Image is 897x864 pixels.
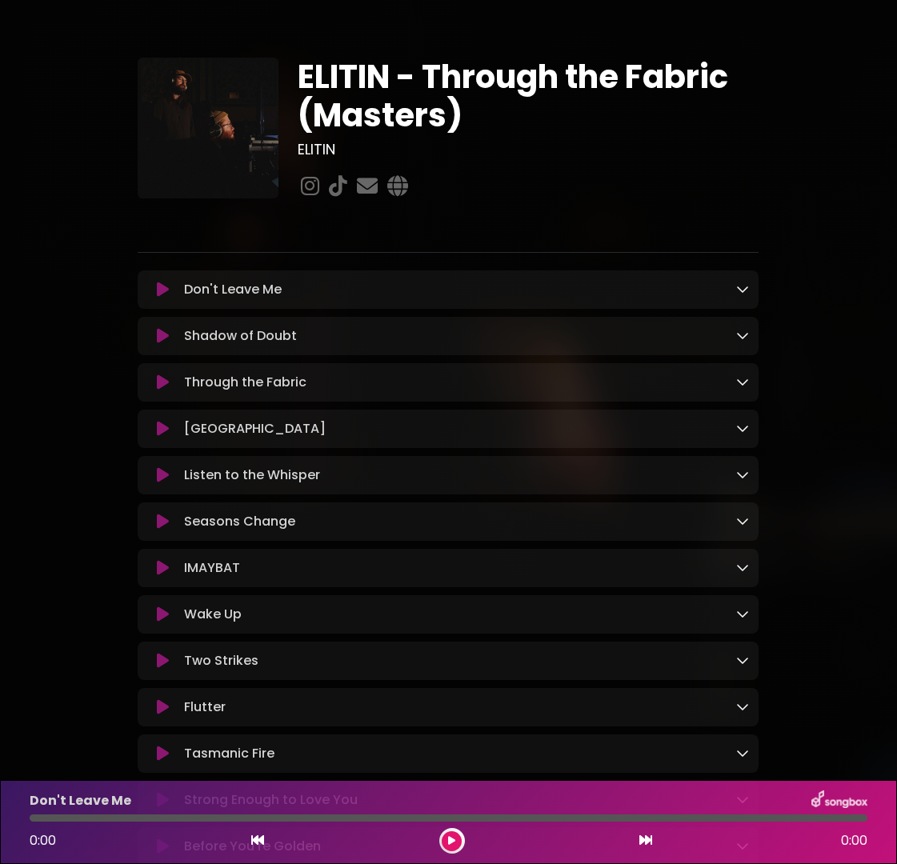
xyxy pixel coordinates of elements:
p: Through the Fabric [184,373,306,392]
h1: ELITIN - Through the Fabric (Masters) [298,58,759,134]
p: Flutter [184,698,226,717]
p: Don't Leave Me [184,280,282,299]
p: Shadow of Doubt [184,326,297,346]
p: IMAYBAT [184,558,240,578]
p: Tasmanic Fire [184,744,274,763]
p: Don't Leave Me [30,791,131,810]
p: Two Strikes [184,651,258,670]
span: 0:00 [30,831,56,850]
span: 0:00 [841,831,867,850]
p: Seasons Change [184,512,295,531]
img: songbox-logo-white.png [811,790,867,811]
p: Wake Up [184,605,242,624]
img: XwA3y0cLQi6NwBO0tLb4 [138,58,278,198]
h3: ELITIN [298,141,759,158]
p: [GEOGRAPHIC_DATA] [184,419,326,438]
p: Listen to the Whisper [184,466,320,485]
